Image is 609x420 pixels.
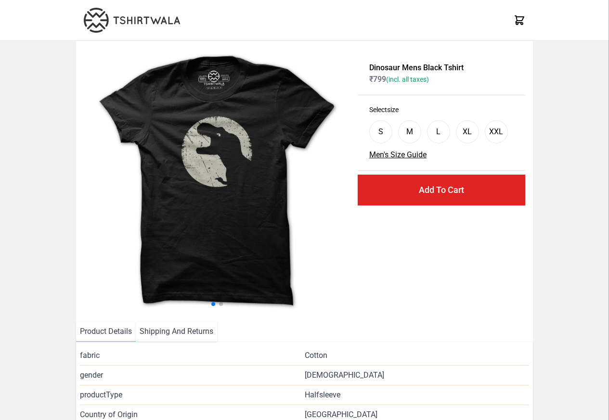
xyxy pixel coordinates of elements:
span: [DEMOGRAPHIC_DATA] [305,369,384,381]
span: gender [80,369,304,381]
div: XL [463,126,472,138]
span: Halfsleeve [305,389,340,401]
h1: Dinosaur Mens Black Tshirt [369,62,514,74]
span: Cotton [305,350,327,361]
img: dinosaur.jpg [84,49,350,314]
span: (incl. all taxes) [386,76,429,83]
div: L [436,126,441,138]
span: ₹ 799 [369,75,429,84]
li: Shipping And Returns [136,322,217,342]
button: Add To Cart [358,175,525,205]
div: M [406,126,413,138]
div: XXL [489,126,503,138]
li: Product Details [76,322,136,342]
span: fabric [80,350,304,361]
span: productType [80,389,304,401]
button: Men's Size Guide [369,149,427,161]
h3: Select size [369,105,514,115]
div: S [378,126,383,138]
img: TW-LOGO-400-104.png [84,8,180,33]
